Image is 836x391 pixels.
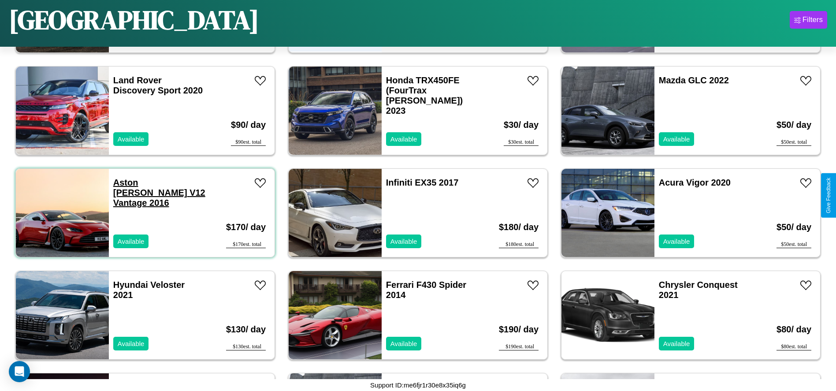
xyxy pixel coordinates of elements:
h3: $ 80 / day [777,316,811,343]
h3: $ 170 / day [226,213,266,241]
a: Mazda GLC 2022 [659,75,729,85]
p: Available [118,235,145,247]
h3: $ 180 / day [499,213,539,241]
p: Available [390,235,417,247]
div: Open Intercom Messenger [9,361,30,382]
a: Aston [PERSON_NAME] V12 Vantage 2016 [113,178,205,208]
h3: $ 90 / day [231,111,266,139]
div: Give Feedback [825,178,832,213]
div: $ 130 est. total [226,343,266,350]
h3: $ 50 / day [777,213,811,241]
div: $ 190 est. total [499,343,539,350]
a: Acura Vigor 2020 [659,178,731,187]
h3: $ 30 / day [504,111,539,139]
h3: $ 190 / day [499,316,539,343]
div: $ 80 est. total [777,343,811,350]
p: Available [663,133,690,145]
div: $ 50 est. total [777,139,811,146]
a: Infiniti EX35 2017 [386,178,459,187]
p: Available [118,338,145,350]
a: Ferrari F430 Spider 2014 [386,280,466,300]
h3: $ 130 / day [226,316,266,343]
div: Filters [803,15,823,24]
h3: $ 50 / day [777,111,811,139]
div: $ 90 est. total [231,139,266,146]
a: Land Rover Discovery Sport 2020 [113,75,203,95]
button: Filters [790,11,827,29]
p: Support ID: me6fjr1r30e8x35iq6g [370,379,466,391]
div: $ 30 est. total [504,139,539,146]
p: Available [390,338,417,350]
h1: [GEOGRAPHIC_DATA] [9,2,259,38]
p: Available [390,133,417,145]
a: Honda TRX450FE (FourTrax [PERSON_NAME]) 2023 [386,75,463,115]
div: $ 170 est. total [226,241,266,248]
a: Hyundai Veloster 2021 [113,280,185,300]
div: $ 180 est. total [499,241,539,248]
p: Available [663,235,690,247]
p: Available [118,133,145,145]
div: $ 50 est. total [777,241,811,248]
p: Available [663,338,690,350]
a: Chrysler Conquest 2021 [659,280,738,300]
